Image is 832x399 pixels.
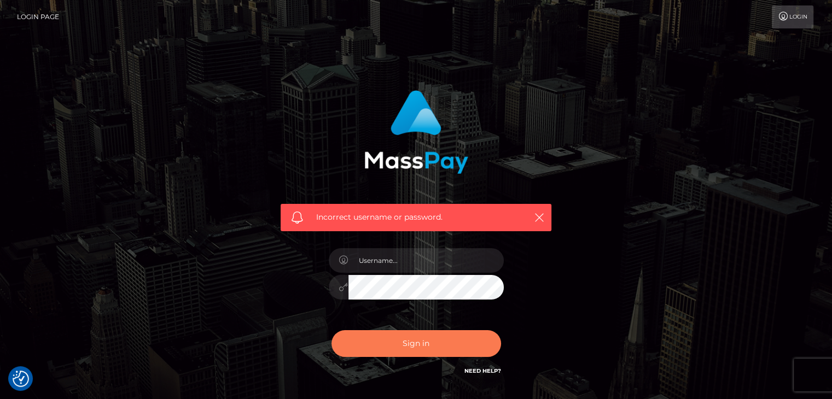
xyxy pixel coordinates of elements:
a: Login Page [17,5,59,28]
a: Login [772,5,813,28]
button: Sign in [331,330,501,357]
button: Consent Preferences [13,371,29,387]
img: Revisit consent button [13,371,29,387]
img: MassPay Login [364,90,468,174]
a: Need Help? [464,367,501,374]
span: Incorrect username or password. [316,212,516,223]
input: Username... [348,248,504,273]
